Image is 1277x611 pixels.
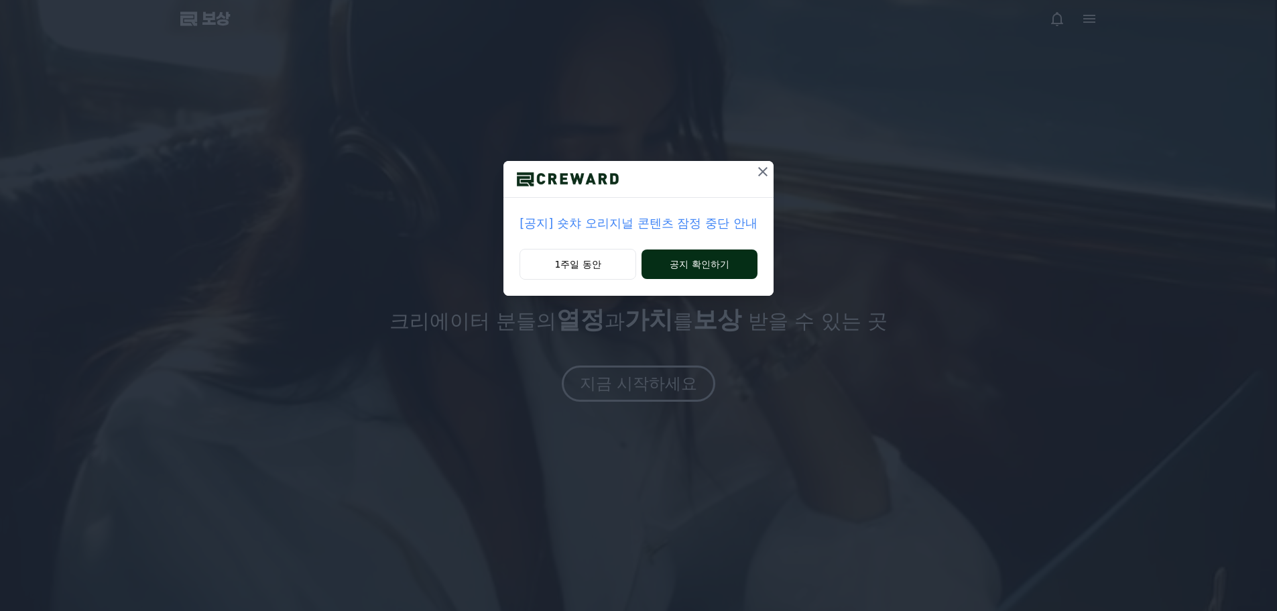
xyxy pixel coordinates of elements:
font: [공지] 숏챠 오리지널 콘텐츠 잠정 중단 안내 [520,216,757,230]
font: 1주일 동안 [555,259,601,270]
font: 공지 확인하기 [670,259,729,270]
button: 공지 확인하기 [642,249,757,279]
button: 1주일 동안 [520,249,636,280]
img: 심벌 마크 [503,169,632,189]
a: [공지] 숏챠 오리지널 콘텐츠 잠정 중단 안내 [520,214,757,233]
